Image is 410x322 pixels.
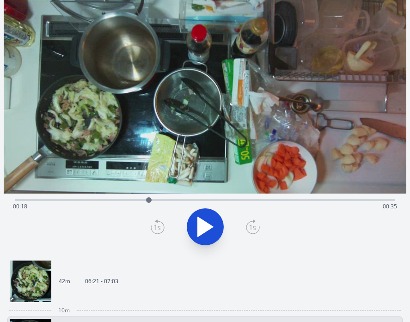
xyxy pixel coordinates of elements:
p: 42m [59,278,70,285]
span: 10m [58,307,70,314]
span: 00:18 [13,202,27,210]
span: 00:35 [383,202,397,210]
p: 06:21 - 07:03 [85,278,118,285]
img: 250830212212_thumb.jpeg [10,261,51,302]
